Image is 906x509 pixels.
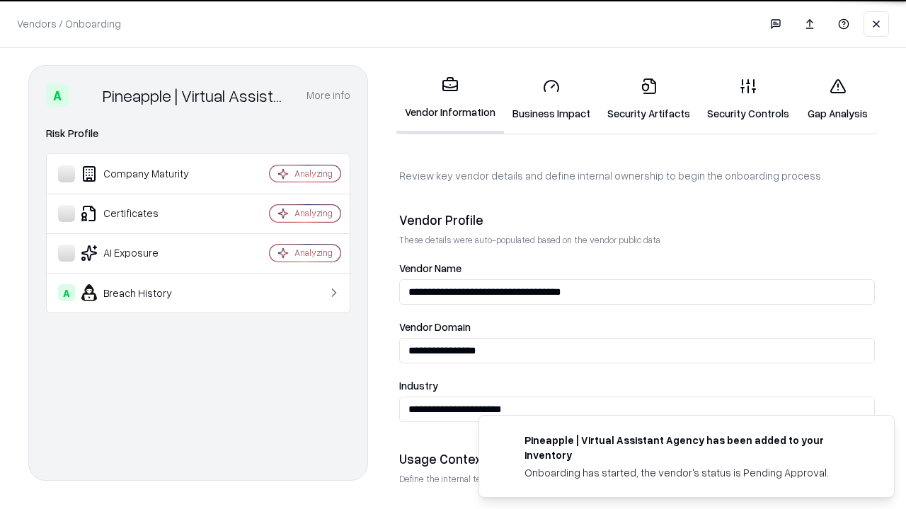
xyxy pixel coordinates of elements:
[46,84,69,107] div: A
[17,16,121,31] p: Vendors / Onboarding
[504,66,599,132] a: Business Impact
[74,84,97,107] img: Pineapple | Virtual Assistant Agency
[524,465,860,480] div: Onboarding has started, the vendor's status is Pending Approval.
[399,234,875,246] p: These details were auto-populated based on the vendor public data
[599,66,699,132] a: Security Artifacts
[306,83,350,108] button: More info
[46,125,350,142] div: Risk Profile
[524,433,860,462] div: Pineapple | Virtual Assistant Agency has been added to your inventory
[58,284,227,301] div: Breach History
[399,322,875,332] label: Vendor Domain
[399,473,875,485] p: Define the internal team and reason for using this vendor. This helps assess business relevance a...
[103,84,289,107] div: Pineapple | Virtual Assistant Agency
[294,207,333,219] div: Analyzing
[699,66,798,132] a: Security Controls
[798,66,878,132] a: Gap Analysis
[399,211,875,228] div: Vendor Profile
[396,65,504,134] a: Vendor Information
[58,245,227,262] div: AI Exposure
[399,168,875,183] p: Review key vendor details and define internal ownership to begin the onboarding process.
[294,168,333,180] div: Analyzing
[294,247,333,259] div: Analyzing
[399,380,875,391] label: Industry
[58,165,227,182] div: Company Maturity
[496,433,513,450] img: trypineapple.com
[58,284,75,301] div: A
[399,263,875,274] label: Vendor Name
[399,450,875,467] div: Usage Context
[58,205,227,222] div: Certificates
